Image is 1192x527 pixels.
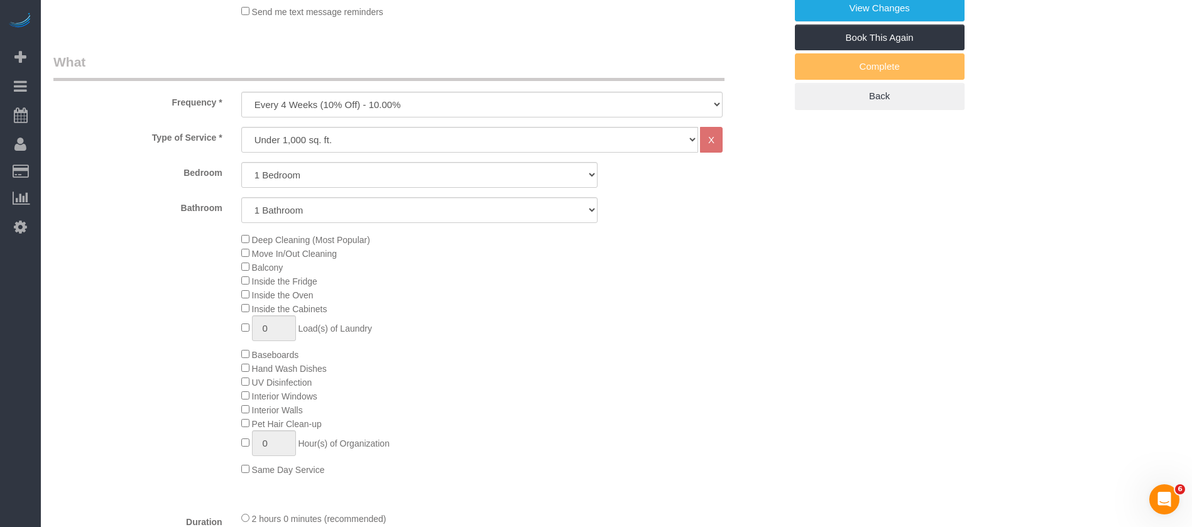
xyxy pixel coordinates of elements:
span: Baseboards [252,350,299,360]
span: Send me text message reminders [252,7,383,17]
span: Move In/Out Cleaning [252,249,337,259]
label: Frequency * [44,92,232,109]
img: Automaid Logo [8,13,33,30]
span: UV Disinfection [252,378,312,388]
span: Inside the Fridge [252,276,317,286]
span: 6 [1175,484,1185,494]
span: Interior Walls [252,405,303,415]
a: Book This Again [795,24,965,51]
span: Interior Windows [252,391,317,401]
span: 2 hours 0 minutes (recommended) [252,514,386,524]
span: Deep Cleaning (Most Popular) [252,235,370,245]
span: Pet Hair Clean-up [252,419,322,429]
label: Bedroom [44,162,232,179]
a: Back [795,83,965,109]
span: Hour(s) of Organization [298,438,390,448]
span: Inside the Cabinets [252,304,327,314]
legend: What [53,53,724,81]
label: Bathroom [44,197,232,214]
span: Same Day Service [252,465,325,475]
span: Load(s) of Laundry [298,323,372,334]
span: Balcony [252,263,283,273]
span: Hand Wash Dishes [252,364,327,374]
iframe: Intercom live chat [1149,484,1179,514]
span: Inside the Oven [252,290,314,300]
label: Type of Service * [44,127,232,144]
